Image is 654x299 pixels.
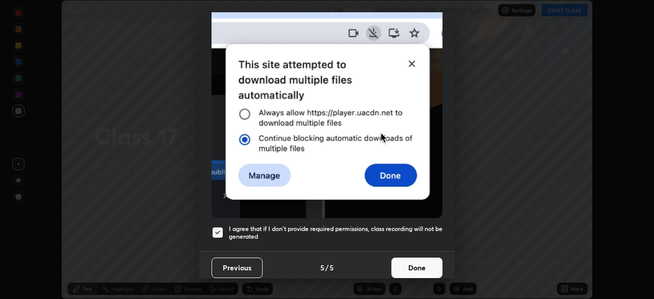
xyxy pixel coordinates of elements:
h5: I agree that if I don't provide required permissions, class recording will not be generated [229,225,442,241]
h4: / [325,262,329,273]
h4: 5 [330,262,334,273]
h4: 5 [320,262,324,273]
button: Done [391,258,442,278]
button: Previous [212,258,263,278]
